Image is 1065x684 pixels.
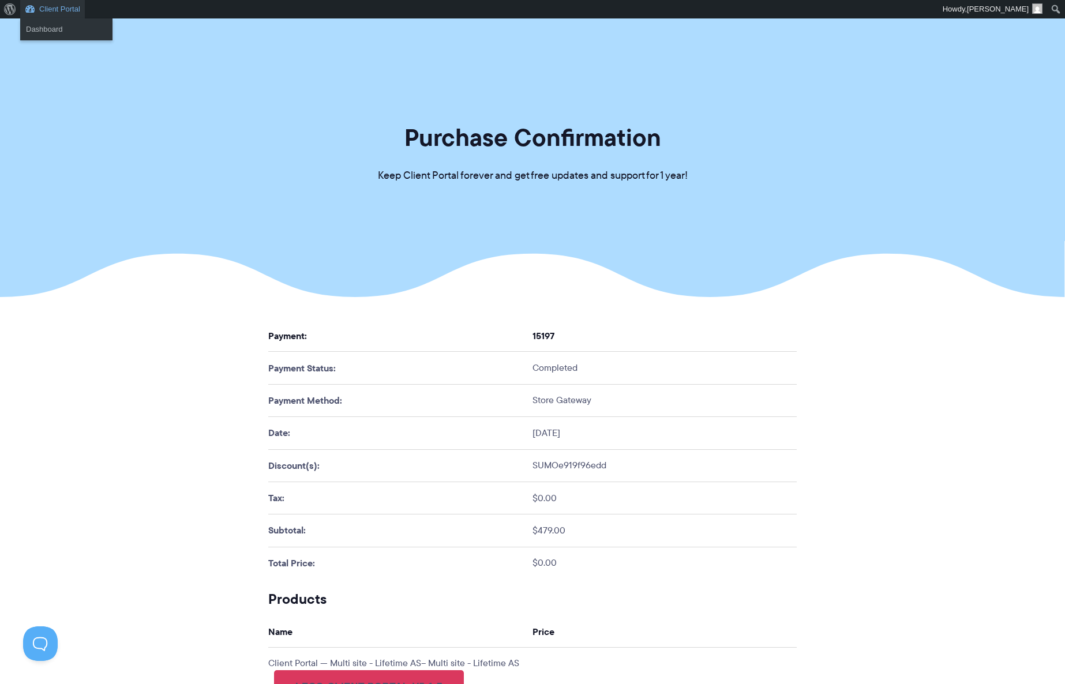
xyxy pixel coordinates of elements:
h1: Purchase Confirmation [404,122,661,153]
th: Price [532,615,797,647]
strong: Payment: [268,329,307,343]
td: $0.00 [532,482,797,514]
h3: Products [268,591,797,608]
td: $0.00 [532,547,797,579]
span: [PERSON_NAME] [967,5,1029,13]
a: Dashboard [20,22,112,37]
strong: Tax: [268,491,284,505]
td: $479.00 [532,514,797,547]
div: Client Portal — Multi site - Lifetime AS [268,656,519,670]
strong: Payment Status: [268,361,336,375]
strong: Payment Method: [268,393,342,407]
strong: Discount(s): [268,458,320,472]
th: 15197 [532,320,797,352]
td: Store Gateway [532,384,797,416]
strong: Total Price: [268,556,315,570]
td: SUMOe919f96edd [532,449,797,482]
strong: Subtotal: [268,523,306,537]
p: Keep Client Portal forever and get free updates and support for 1 year! [378,167,688,185]
iframe: Toggle Customer Support [23,626,58,661]
th: Name [268,615,532,647]
td: [DATE] [532,417,797,449]
ul: Client Portal [20,18,112,40]
td: Completed [532,352,797,384]
span: – Multi site - Lifetime AS [421,656,519,670]
strong: Date: [268,426,290,439]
